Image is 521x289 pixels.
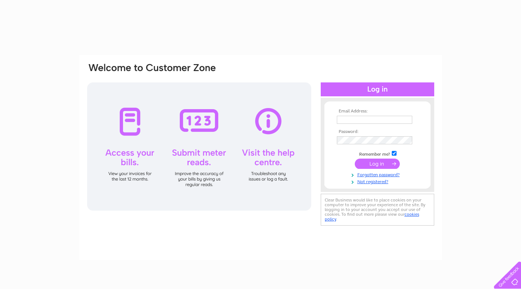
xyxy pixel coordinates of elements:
a: Not registered? [337,178,420,185]
th: Email Address: [335,109,420,114]
a: Forgotten password? [337,171,420,178]
input: Submit [355,159,400,169]
a: cookies policy [325,212,419,222]
div: Clear Business would like to place cookies on your computer to improve your experience of the sit... [321,194,434,226]
td: Remember me? [335,150,420,157]
th: Password: [335,129,420,134]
